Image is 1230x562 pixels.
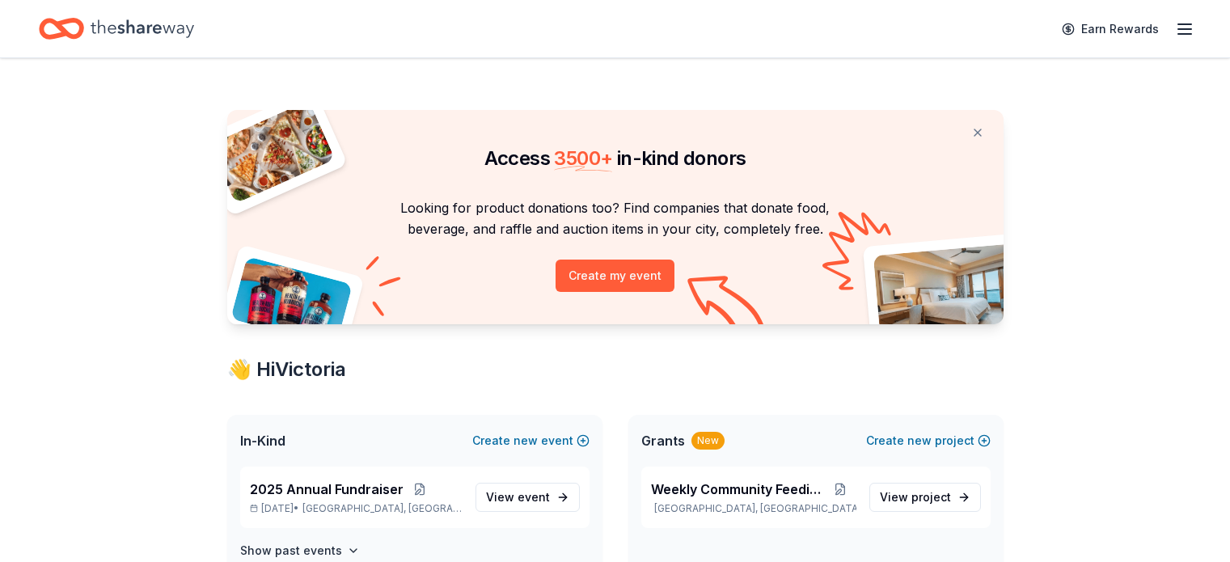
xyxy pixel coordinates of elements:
span: Weekly Community Feeding [651,480,824,499]
a: View project [869,483,981,512]
span: project [911,490,951,504]
button: Createnewevent [472,431,590,450]
span: 3500 + [554,146,612,170]
div: New [691,432,725,450]
span: 2025 Annual Fundraiser [250,480,404,499]
span: new [514,431,538,450]
span: [GEOGRAPHIC_DATA], [GEOGRAPHIC_DATA] [302,502,462,515]
a: Home [39,10,194,48]
p: [DATE] • [250,502,463,515]
h4: Show past events [240,541,342,560]
img: Curvy arrow [687,276,768,336]
a: View event [476,483,580,512]
button: Create my event [556,260,674,292]
span: event [518,490,550,504]
span: In-Kind [240,431,285,450]
button: Show past events [240,541,360,560]
p: Looking for product donations too? Find companies that donate food, beverage, and raffle and auct... [247,197,984,240]
span: View [486,488,550,507]
span: new [907,431,932,450]
a: Earn Rewards [1052,15,1169,44]
div: 👋 Hi Victoria [227,357,1004,382]
img: Pizza [209,100,335,204]
button: Createnewproject [866,431,991,450]
span: Grants [641,431,685,450]
p: [GEOGRAPHIC_DATA], [GEOGRAPHIC_DATA] [651,502,856,515]
span: View [880,488,951,507]
span: Access in-kind donors [484,146,746,170]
